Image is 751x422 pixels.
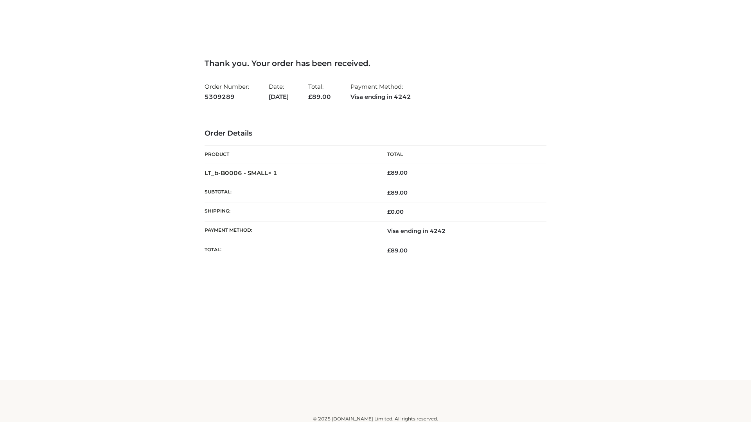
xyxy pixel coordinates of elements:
h3: Order Details [205,129,546,138]
th: Total: [205,241,375,260]
bdi: 0.00 [387,208,404,215]
th: Shipping: [205,202,375,222]
td: Visa ending in 4242 [375,222,546,241]
li: Payment Method: [350,80,411,104]
strong: Visa ending in 4242 [350,92,411,102]
span: £ [387,247,391,254]
strong: LT_b-B0006 - SMALL [205,169,277,177]
th: Subtotal: [205,183,375,202]
li: Date: [269,80,289,104]
h3: Thank you. Your order has been received. [205,59,546,68]
span: 89.00 [387,247,408,254]
bdi: 89.00 [387,169,408,176]
span: 89.00 [308,93,331,100]
li: Order Number: [205,80,249,104]
th: Payment method: [205,222,375,241]
span: £ [308,93,312,100]
th: Product [205,146,375,163]
strong: [DATE] [269,92,289,102]
span: 89.00 [387,189,408,196]
strong: × 1 [268,169,277,177]
span: £ [387,208,391,215]
th: Total [375,146,546,163]
span: £ [387,189,391,196]
strong: 5309289 [205,92,249,102]
li: Total: [308,80,331,104]
span: £ [387,169,391,176]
